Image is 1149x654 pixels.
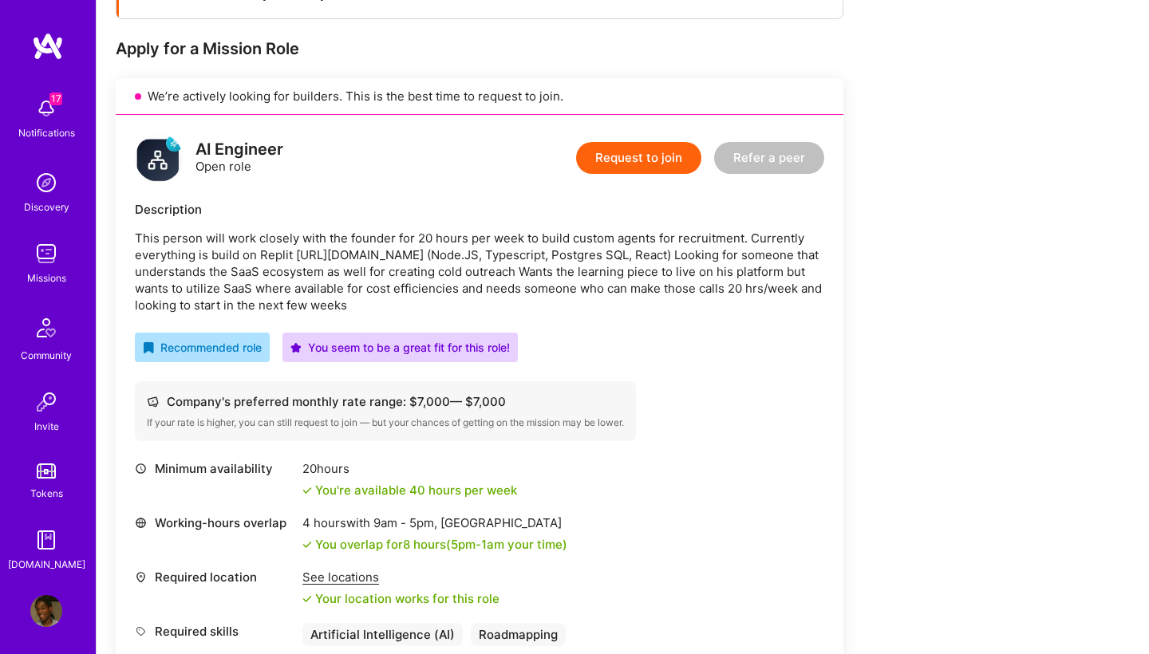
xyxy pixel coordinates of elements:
div: Description [135,201,824,218]
i: icon PurpleStar [290,342,302,353]
div: Artificial Intelligence (AI) [302,623,463,646]
div: See locations [302,569,499,585]
div: We’re actively looking for builders. This is the best time to request to join. [116,78,843,115]
div: Tokens [30,485,63,502]
img: tokens [37,463,56,479]
i: icon Location [135,571,147,583]
img: Invite [30,386,62,418]
img: User Avatar [30,595,62,627]
div: Invite [34,418,59,435]
button: Request to join [576,142,701,174]
div: AI Engineer [195,141,283,158]
i: icon Clock [135,463,147,475]
i: icon World [135,517,147,529]
i: icon Check [302,540,312,550]
span: 9am - 5pm , [370,515,440,530]
div: [DOMAIN_NAME] [8,556,85,573]
img: Community [27,309,65,347]
div: Roadmapping [471,623,566,646]
p: This person will work closely with the founder for 20 hours per week to build custom agents for r... [135,230,824,313]
div: If your rate is higher, you can still request to join — but your chances of getting on the missio... [147,416,624,429]
span: 5pm - 1am [451,537,504,552]
div: Minimum availability [135,460,294,477]
i: icon Check [302,594,312,604]
a: User Avatar [26,595,66,627]
div: Apply for a Mission Role [116,38,843,59]
div: Required location [135,569,294,585]
div: Missions [27,270,66,286]
div: Working-hours overlap [135,514,294,531]
img: teamwork [30,238,62,270]
div: You seem to be a great fit for this role! [290,339,510,356]
div: Community [21,347,72,364]
div: You're available 40 hours per week [302,482,517,498]
i: icon RecommendedBadge [143,342,154,353]
div: Notifications [18,124,75,141]
img: logo [32,32,64,61]
i: icon Check [302,486,312,495]
div: 20 hours [302,460,517,477]
div: 4 hours with [GEOGRAPHIC_DATA] [302,514,567,531]
button: Refer a peer [714,142,824,174]
span: 17 [49,93,62,105]
i: icon Cash [147,396,159,408]
div: Recommended role [143,339,262,356]
img: guide book [30,524,62,556]
img: logo [135,134,183,182]
div: Open role [195,141,283,175]
img: discovery [30,167,62,199]
div: Required skills [135,623,294,640]
img: bell [30,93,62,124]
div: You overlap for 8 hours ( your time) [315,536,567,553]
i: icon Tag [135,625,147,637]
div: Discovery [24,199,69,215]
div: Company's preferred monthly rate range: $ 7,000 — $ 7,000 [147,393,624,410]
div: Your location works for this role [302,590,499,607]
